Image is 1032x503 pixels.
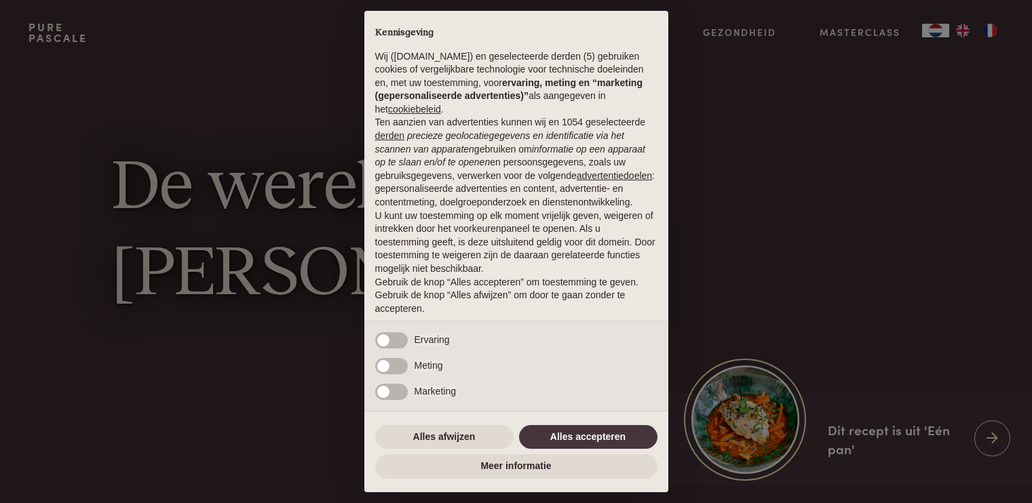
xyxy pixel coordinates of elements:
em: informatie op een apparaat op te slaan en/of te openen [375,144,646,168]
span: Ervaring [415,334,450,345]
button: derden [375,129,405,143]
span: Marketing [415,386,456,397]
em: precieze geolocatiegegevens en identificatie via het scannen van apparaten [375,130,624,155]
button: Alles afwijzen [375,425,514,449]
button: Alles accepteren [519,425,657,449]
button: advertentiedoelen [577,169,652,183]
p: Wij ([DOMAIN_NAME]) en geselecteerde derden (5) gebruiken cookies of vergelijkbare technologie vo... [375,50,657,117]
p: Gebruik de knop “Alles accepteren” om toestemming te geven. Gebruik de knop “Alles afwijzen” om d... [375,276,657,316]
span: Meting [415,360,443,371]
h2: Kennisgeving [375,27,657,39]
strong: ervaring, meting en “marketing (gepersonaliseerde advertenties)” [375,77,643,102]
p: Ten aanzien van advertenties kunnen wij en 1054 geselecteerde gebruiken om en persoonsgegevens, z... [375,116,657,209]
p: U kunt uw toestemming op elk moment vrijelijk geven, weigeren of intrekken door het voorkeurenpan... [375,209,657,276]
a: cookiebeleid [388,104,441,115]
button: Meer informatie [375,454,657,479]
